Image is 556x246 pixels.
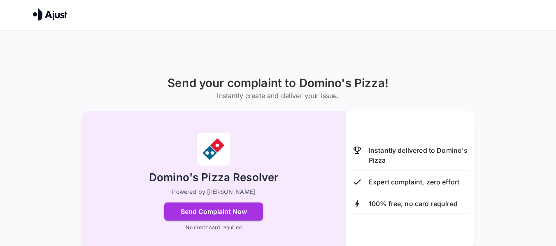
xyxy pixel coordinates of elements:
button: Send Complaint Now [164,202,263,221]
p: Expert complaint, zero effort [369,177,459,187]
h1: Send your complaint to Domino's Pizza! [167,76,389,90]
img: Ajust [33,8,67,21]
p: Powered by [PERSON_NAME] [172,188,255,196]
p: Instantly delivered to Domino's Pizza [369,145,468,165]
h2: Domino's Pizza Resolver [149,170,278,185]
p: 100% free, no card required [369,199,458,209]
img: Domino's Pizza [197,133,230,166]
h6: Instantly create and deliver your issue. [167,90,389,101]
p: No credit card required [186,224,241,231]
